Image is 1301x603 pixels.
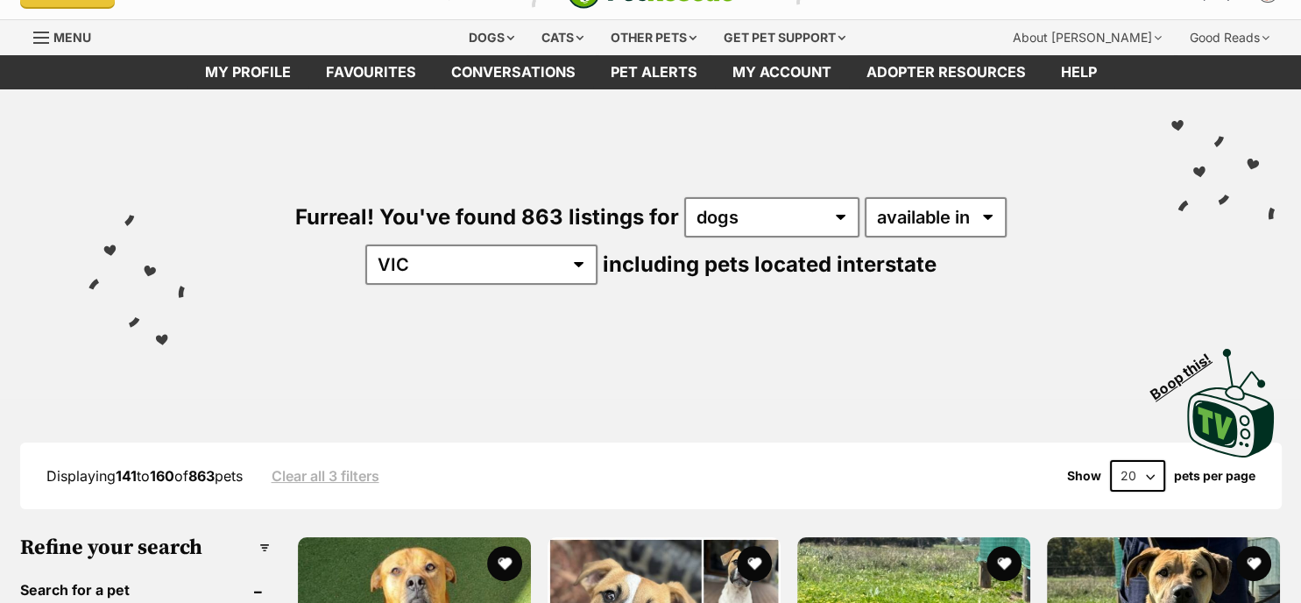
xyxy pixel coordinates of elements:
[986,546,1022,581] button: favourite
[1067,469,1101,483] span: Show
[20,536,270,560] h3: Refine your search
[1177,20,1282,55] div: Good Reads
[1236,546,1271,581] button: favourite
[116,467,137,485] strong: 141
[187,55,308,89] a: My profile
[308,55,434,89] a: Favourites
[1148,339,1228,402] span: Boop this!
[1174,469,1255,483] label: pets per page
[272,468,379,484] a: Clear all 3 filters
[295,204,679,230] span: Furreal! You've found 863 listings for
[1187,349,1275,458] img: PetRescue TV logo
[1187,333,1275,461] a: Boop this!
[529,20,596,55] div: Cats
[737,546,772,581] button: favourite
[150,467,174,485] strong: 160
[20,582,270,598] header: Search for a pet
[1043,55,1114,89] a: Help
[603,252,937,277] span: including pets located interstate
[487,546,522,581] button: favourite
[188,467,215,485] strong: 863
[46,467,243,485] span: Displaying to of pets
[715,55,849,89] a: My account
[1000,20,1174,55] div: About [PERSON_NAME]
[598,20,709,55] div: Other pets
[33,20,103,52] a: Menu
[849,55,1043,89] a: Adopter resources
[434,55,593,89] a: conversations
[593,55,715,89] a: Pet alerts
[456,20,527,55] div: Dogs
[53,30,91,45] span: Menu
[711,20,858,55] div: Get pet support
